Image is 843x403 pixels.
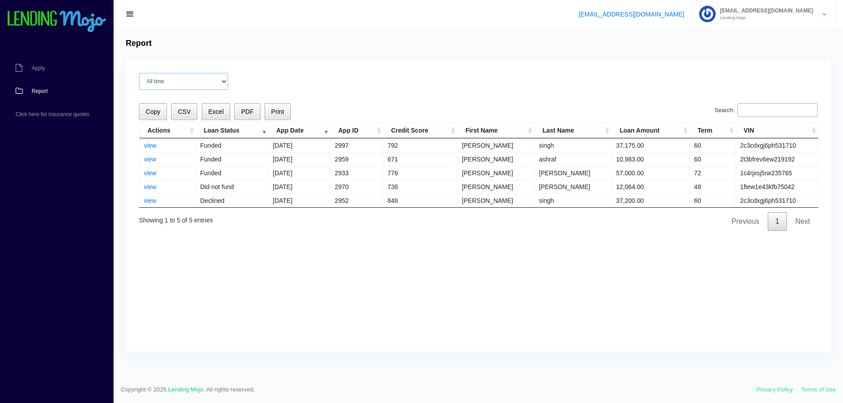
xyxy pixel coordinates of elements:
td: 792 [383,138,457,152]
span: Apply [32,65,45,71]
button: Copy [139,103,167,121]
td: 72 [690,166,736,180]
a: Privacy Policy [757,386,793,393]
td: 37,175.00 [611,138,689,152]
span: Copyright © 2025. . All rights reserved. [121,385,757,394]
td: 60 [690,138,736,152]
td: 12,064.00 [611,180,689,193]
th: Credit Score: activate to sort column ascending [383,123,457,138]
button: Excel [202,103,231,121]
th: Loan Status: activate to sort column ascending [196,123,269,138]
td: [PERSON_NAME] [457,193,534,207]
td: 57,000.00 [611,166,689,180]
td: Did not fund [196,180,269,193]
th: Last Name: activate to sort column ascending [534,123,611,138]
td: ashraf [534,152,611,166]
td: [PERSON_NAME] [457,166,534,180]
td: 1ftew1e43kfb75042 [736,180,818,193]
th: Loan Amount: activate to sort column ascending [611,123,689,138]
small: Lending Mojo [716,16,813,20]
a: view [144,156,156,163]
td: singh [534,193,611,207]
td: Declined [196,193,269,207]
button: CSV [171,103,197,121]
td: 2c3cdxgj6ph531710 [736,138,818,152]
td: [PERSON_NAME] [534,166,611,180]
td: [DATE] [269,180,330,193]
button: PDF [234,103,260,121]
h4: Report [126,39,151,48]
a: view [144,169,156,177]
span: Print [271,108,284,115]
th: App Date: activate to sort column ascending [269,123,330,138]
td: [PERSON_NAME] [457,152,534,166]
span: Report [32,89,48,94]
a: Previous [724,212,767,231]
a: view [144,142,156,149]
td: 2t3bfrev6ew219192 [736,152,818,166]
td: 2997 [330,138,383,152]
a: view [144,183,156,190]
td: 48 [690,180,736,193]
td: 776 [383,166,457,180]
td: [DATE] [269,193,330,207]
a: 1 [768,212,787,231]
td: 738 [383,180,457,193]
th: First Name: activate to sort column ascending [457,123,534,138]
th: Term: activate to sort column ascending [690,123,736,138]
td: 2933 [330,166,383,180]
td: Funded [196,166,269,180]
th: Actions: activate to sort column ascending [139,123,195,138]
td: 60 [690,152,736,166]
span: CSV [178,108,191,115]
span: [EMAIL_ADDRESS][DOMAIN_NAME] [716,8,813,13]
td: 2952 [330,193,383,207]
a: Terms of Use [801,386,836,393]
td: 2c3cdxgj6ph531710 [736,193,818,207]
td: [DATE] [269,138,330,152]
td: Funded [196,152,269,166]
input: Search: [737,103,818,117]
span: Click here for insurance quotes [16,112,89,117]
td: 671 [383,152,457,166]
button: Print [265,103,291,121]
td: singh [534,138,611,152]
span: Copy [146,108,160,115]
span: PDF [241,108,253,115]
a: [EMAIL_ADDRESS][DOMAIN_NAME] [578,11,684,18]
td: [PERSON_NAME] [534,180,611,193]
a: Next [788,212,818,231]
th: VIN: activate to sort column ascending [736,123,818,138]
a: view [144,197,156,204]
td: 37,200.00 [611,193,689,207]
td: 848 [383,193,457,207]
label: Search: [715,103,818,117]
img: logo-small.png [7,11,107,33]
td: 2970 [330,180,383,193]
span: Excel [208,108,224,115]
a: Lending Mojo [168,386,204,393]
td: [PERSON_NAME] [457,180,534,193]
th: App ID: activate to sort column ascending [330,123,383,138]
td: 60 [690,193,736,207]
div: Showing 1 to 5 of 5 entries [139,210,213,225]
td: 1c4rjxsj5rw235765 [736,166,818,180]
td: 2959 [330,152,383,166]
td: [DATE] [269,152,330,166]
td: [DATE] [269,166,330,180]
td: [PERSON_NAME] [457,138,534,152]
img: Profile image [699,6,716,22]
td: 10,983.00 [611,152,689,166]
td: Funded [196,138,269,152]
